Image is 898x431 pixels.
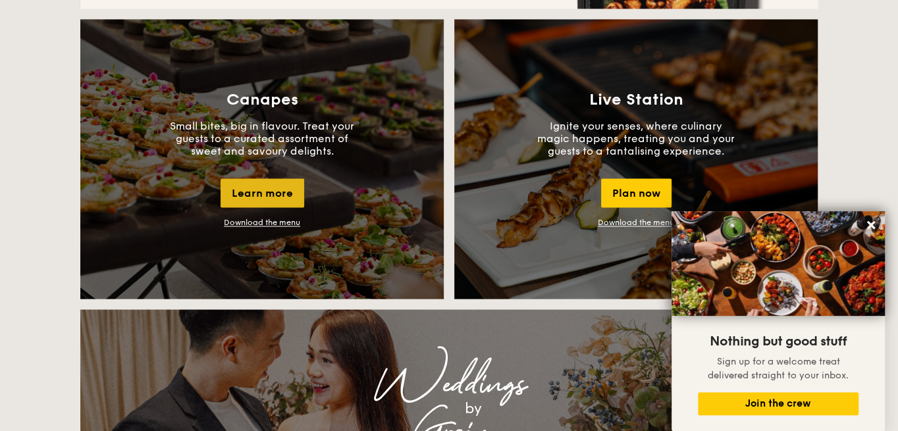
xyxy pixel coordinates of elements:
[589,91,683,109] h3: Live Station
[163,120,361,157] p: Small bites, big in flavour. Treat your guests to a curated assortment of sweet and savoury delig...
[226,91,298,109] h3: Canapes
[860,215,882,236] button: Close
[598,218,674,227] a: Download the menu
[221,178,304,207] div: Learn more
[196,372,702,396] div: Weddings
[224,218,300,227] a: Download the menu
[672,211,885,316] img: DSC07876-Edit02-Large.jpeg
[245,396,702,420] div: by
[710,334,847,349] span: Nothing but good stuff
[708,356,849,381] span: Sign up for a welcome treat delivered straight to your inbox.
[601,178,672,207] div: Plan now
[537,120,735,157] p: Ignite your senses, where culinary magic happens, treating you and your guests to a tantalising e...
[698,392,858,415] button: Join the crew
